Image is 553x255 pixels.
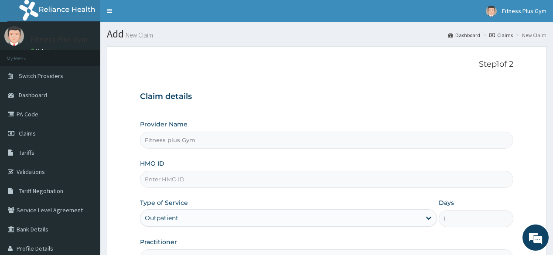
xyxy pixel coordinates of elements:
label: Days [439,198,454,207]
small: New Claim [124,32,153,38]
a: Claims [489,31,513,39]
input: Enter HMO ID [140,171,513,188]
h1: Add [107,28,546,40]
span: Tariff Negotiation [19,187,63,195]
a: Online [31,48,51,54]
p: Fitness Plus Gym [31,35,88,43]
img: User Image [486,6,497,17]
h3: Claim details [140,92,513,102]
label: Provider Name [140,120,188,129]
span: Tariffs [19,149,34,156]
span: Fitness Plus Gym [502,7,546,15]
span: Dashboard [19,91,47,99]
a: Dashboard [448,31,480,39]
span: Claims [19,129,36,137]
li: New Claim [514,31,546,39]
label: HMO ID [140,159,164,168]
p: Step 1 of 2 [140,60,513,69]
label: Type of Service [140,198,188,207]
span: Switch Providers [19,72,63,80]
label: Practitioner [140,238,177,246]
img: User Image [4,26,24,46]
